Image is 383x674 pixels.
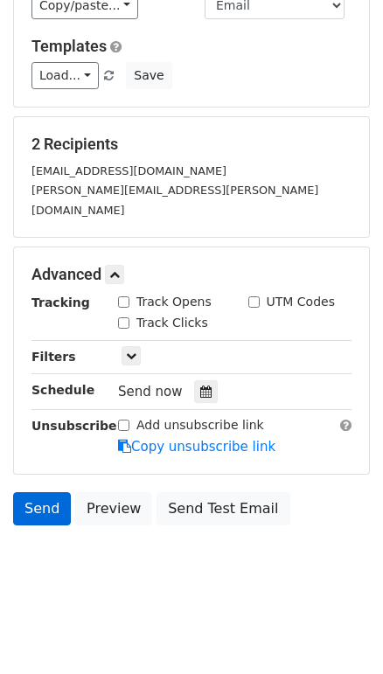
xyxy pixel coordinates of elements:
[136,293,212,311] label: Track Opens
[75,492,152,525] a: Preview
[136,314,208,332] label: Track Clicks
[31,419,117,433] strong: Unsubscribe
[126,62,171,89] button: Save
[13,492,71,525] a: Send
[136,416,264,434] label: Add unsubscribe link
[31,184,318,217] small: [PERSON_NAME][EMAIL_ADDRESS][PERSON_NAME][DOMAIN_NAME]
[31,164,226,177] small: [EMAIL_ADDRESS][DOMAIN_NAME]
[118,439,275,455] a: Copy unsubscribe link
[157,492,289,525] a: Send Test Email
[31,62,99,89] a: Load...
[31,265,352,284] h5: Advanced
[31,37,107,55] a: Templates
[296,590,383,674] iframe: Chat Widget
[31,295,90,309] strong: Tracking
[31,350,76,364] strong: Filters
[118,384,183,400] span: Send now
[31,383,94,397] strong: Schedule
[31,135,352,154] h5: 2 Recipients
[267,293,335,311] label: UTM Codes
